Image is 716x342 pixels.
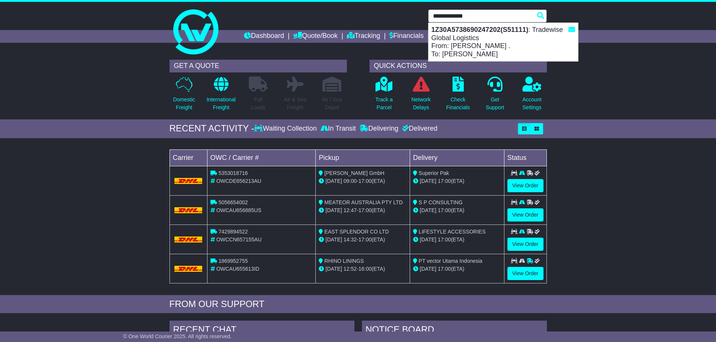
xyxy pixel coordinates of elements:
div: Delivered [400,125,437,133]
p: Get Support [486,96,504,111]
p: Air & Sea Freight [284,96,306,111]
p: Account Settings [522,96,542,111]
td: OWC / Carrier # [207,149,316,166]
div: - (ETA) [319,177,407,185]
a: Financials [389,30,424,43]
span: LIFESTYLE ACCESSORIES [419,229,486,235]
span: [DATE] [325,237,342,243]
span: [DATE] [420,207,436,213]
td: Status [504,149,546,166]
p: International Freight [207,96,236,111]
span: 17:00 [359,207,372,213]
a: Track aParcel [375,76,393,116]
span: 17:00 [438,207,451,213]
a: InternationalFreight [206,76,236,116]
a: View Order [507,238,543,251]
a: Tracking [347,30,380,43]
a: AccountSettings [522,76,542,116]
span: 17:00 [438,266,451,272]
span: [DATE] [325,178,342,184]
span: Superior Pak [419,170,449,176]
span: [DATE] [420,266,436,272]
span: [DATE] [420,178,436,184]
span: 14:32 [344,237,357,243]
div: RECENT ACTIVITY - [170,123,254,134]
a: View Order [507,208,543,221]
span: OWCCN657155AU [216,237,262,243]
span: 12:52 [344,266,357,272]
span: OWCDE656213AU [216,178,261,184]
p: Network Delays [411,96,430,111]
div: (ETA) [413,265,501,273]
div: Delivering [358,125,400,133]
td: Carrier [170,149,207,166]
span: [PERSON_NAME] GmbH [324,170,384,176]
div: In Transit [319,125,358,133]
span: 17:00 [359,178,372,184]
a: NetworkDelays [411,76,431,116]
div: RECENT CHAT [170,321,354,341]
p: Air / Sea Depot [322,96,342,111]
div: NOTICE BOARD [362,321,547,341]
span: 17:00 [438,237,451,243]
span: MEATEOR AUSTRALIA PTY LTD [324,199,403,205]
a: GetSupport [485,76,504,116]
div: - (ETA) [319,265,407,273]
a: View Order [507,179,543,192]
a: DomesticFreight [173,76,195,116]
span: OWCAU655613ID [216,266,259,272]
span: © One World Courier 2025. All rights reserved. [123,333,232,339]
a: Quote/Book [293,30,338,43]
span: EAST SPLENDOR CO LTD [324,229,389,235]
p: Full Loads [249,96,268,111]
span: 7429894522 [218,229,248,235]
span: S P CONSULTING [419,199,463,205]
span: 17:00 [359,237,372,243]
span: [DATE] [325,266,342,272]
div: (ETA) [413,177,501,185]
span: 5056654002 [218,199,248,205]
span: 16:00 [359,266,372,272]
div: (ETA) [413,236,501,244]
p: Track a Parcel [375,96,393,111]
span: [DATE] [325,207,342,213]
div: - (ETA) [319,206,407,214]
div: (ETA) [413,206,501,214]
div: GET A QUOTE [170,60,347,72]
span: OWCAU656885US [216,207,261,213]
img: DHL.png [174,207,203,213]
p: Domestic Freight [173,96,195,111]
a: CheckFinancials [446,76,470,116]
span: 09:00 [344,178,357,184]
img: DHL.png [174,178,203,184]
div: Waiting Collection [254,125,318,133]
td: Delivery [410,149,504,166]
a: Dashboard [244,30,284,43]
td: Pickup [316,149,410,166]
a: View Order [507,267,543,280]
span: [DATE] [420,237,436,243]
span: 5353018716 [218,170,248,176]
span: RHINO LININGS [324,258,364,264]
div: : Tradewise Global Logistics From: [PERSON_NAME] . To: [PERSON_NAME] [428,23,578,61]
img: DHL.png [174,266,203,272]
span: 17:00 [438,178,451,184]
img: DHL.png [174,237,203,243]
span: 12:47 [344,207,357,213]
div: QUICK ACTIONS [369,60,547,72]
span: 1869952755 [218,258,248,264]
div: FROM OUR SUPPORT [170,299,547,310]
strong: 1Z30A5738690247202(S51111) [431,26,528,33]
span: PT vector Utama Indonesia [419,258,482,264]
div: - (ETA) [319,236,407,244]
p: Check Financials [446,96,470,111]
